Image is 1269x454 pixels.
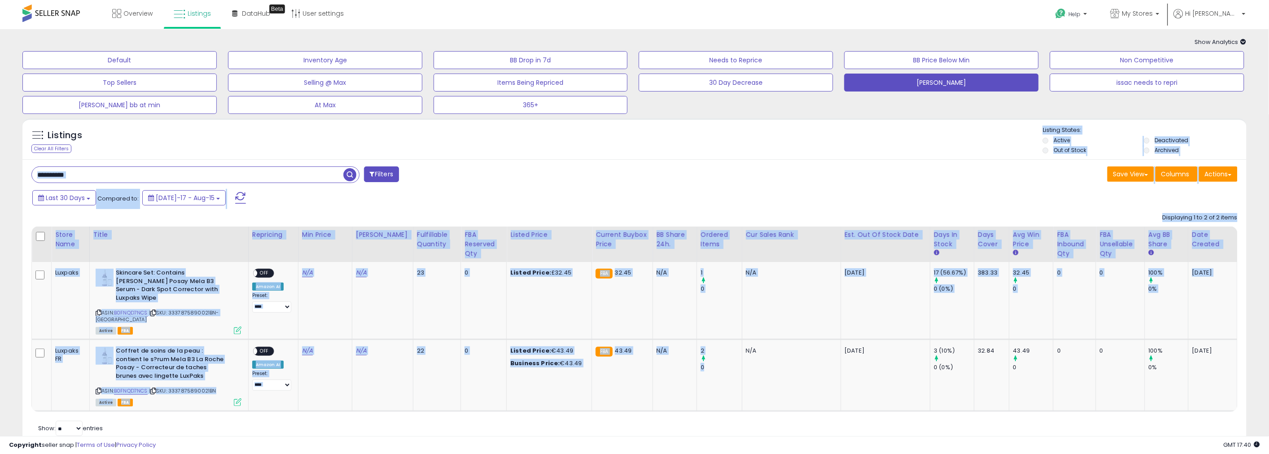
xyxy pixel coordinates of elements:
[31,144,71,153] div: Clear All Filters
[701,363,742,371] div: 0
[615,268,632,277] span: 32.45
[701,230,738,249] div: Ordered Items
[228,74,422,92] button: Selling @ Max
[1050,51,1244,69] button: Non Competitive
[510,359,560,367] b: Business Price:
[746,347,834,355] div: N/A
[302,346,313,355] a: N/A
[845,230,927,240] div: Est. Out Of Stock Date
[22,74,217,92] button: Top Sellers
[1013,285,1053,293] div: 0
[46,193,85,202] span: Last 30 Days
[657,347,690,355] div: N/A
[1192,269,1228,277] div: [DATE]
[118,327,133,335] span: FBA
[1149,249,1154,257] small: Avg BB Share.
[97,194,139,203] span: Compared to:
[1013,363,1053,371] div: 0
[417,347,454,355] div: 22
[434,51,628,69] button: BB Drop in 7d
[55,347,83,363] div: Luxpaks FR
[1192,347,1228,355] div: [DATE]
[252,361,284,369] div: Amazon AI
[1013,230,1049,249] div: Avg Win Price
[934,363,974,371] div: 0 (0%)
[1155,146,1179,154] label: Archived
[1013,347,1053,355] div: 43.49
[434,74,628,92] button: Items Being Repriced
[934,230,970,249] div: Days In Stock
[417,269,454,277] div: 23
[1069,10,1081,18] span: Help
[356,346,367,355] a: N/A
[118,399,133,406] span: FBA
[114,387,148,395] a: B0FNQD7NCS
[657,230,693,249] div: BB Share 24h.
[1186,9,1239,18] span: Hi [PERSON_NAME]
[845,269,923,277] p: [DATE]
[934,347,974,355] div: 3 (10%)
[96,269,242,333] div: ASIN:
[1013,269,1053,277] div: 32.45
[465,269,500,277] div: 0
[356,268,367,277] a: N/A
[116,269,225,304] b: Skincare Set: Contains [PERSON_NAME] Posay Mela B3 Serum - Dark Spot Corrector with Luxpaks Wipe
[1100,347,1138,355] div: 0
[701,347,742,355] div: 2
[639,51,833,69] button: Needs to Reprice
[510,230,588,240] div: Listed Price
[22,96,217,114] button: [PERSON_NAME] bb at min
[1057,347,1089,355] div: 0
[639,74,833,92] button: 30 Day Decrease
[510,359,585,367] div: €43.49
[978,269,1002,277] div: 383.33
[1057,269,1089,277] div: 0
[116,441,156,449] a: Privacy Policy
[596,347,612,357] small: FBA
[302,268,313,277] a: N/A
[1174,9,1246,29] a: Hi [PERSON_NAME]
[257,348,272,355] span: OFF
[657,269,690,277] div: N/A
[1100,269,1138,277] div: 0
[1100,230,1141,258] div: FBA Unsellable Qty
[142,190,226,205] button: [DATE]-17 - Aug-15
[465,230,503,258] div: FBA Reserved Qty
[228,96,422,114] button: At Max
[32,190,96,205] button: Last 30 Days
[596,230,649,249] div: Current Buybox Price
[510,347,585,355] div: €43.49
[55,230,86,249] div: Store Name
[9,441,156,450] div: seller snap | |
[1049,1,1096,29] a: Help
[1224,441,1260,449] span: 2025-09-15 17:40 GMT
[1054,146,1086,154] label: Out of Stock
[701,285,742,293] div: 0
[242,9,270,18] span: DataHub
[1050,74,1244,92] button: issac needs to repri
[188,9,211,18] span: Listings
[417,230,457,249] div: Fulfillable Quantity
[596,269,612,279] small: FBA
[269,4,285,13] div: Tooltip anchor
[746,269,834,277] div: N/A
[114,309,148,317] a: B0FNQD7NCS
[93,230,245,240] div: Title
[252,371,291,391] div: Preset:
[116,347,225,382] b: Coffret de soins de la peau : contient le s?rum Mela B3 La Roche Posay - Correcteur de taches bru...
[934,285,974,293] div: 0 (0%)
[48,129,82,142] h5: Listings
[22,51,217,69] button: Default
[96,347,114,365] img: 31-PVNzlVtL._SL40_.jpg
[1163,214,1238,222] div: Displaying 1 to 2 of 2 items
[615,346,632,355] span: 43.49
[252,283,284,291] div: Amazon AI
[1161,170,1190,179] span: Columns
[149,387,216,394] span: | SKU: 3337875890021BN
[96,399,116,406] span: All listings currently available for purchase on Amazon
[844,51,1039,69] button: BB Price Below Min
[356,230,409,240] div: [PERSON_NAME]
[9,441,42,449] strong: Copyright
[1149,363,1188,371] div: 0%
[978,230,1006,249] div: Days Cover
